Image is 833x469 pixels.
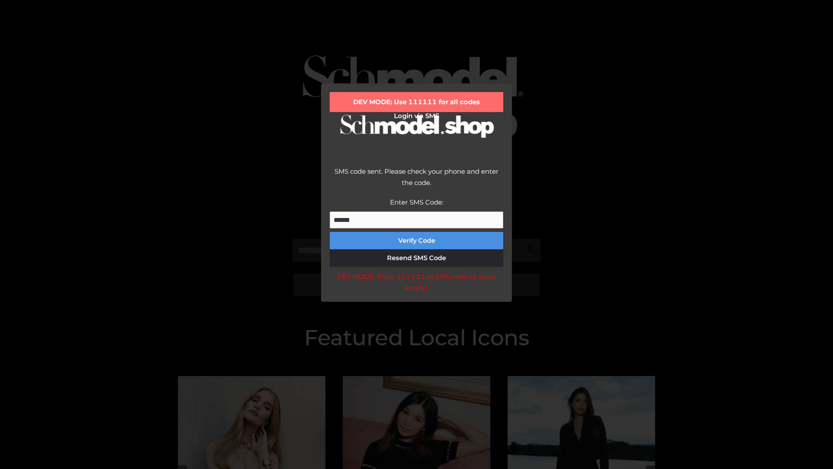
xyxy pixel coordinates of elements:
[330,232,503,249] button: Verify Code
[390,198,443,206] label: Enter SMS Code:
[330,166,503,197] div: SMS code sent. Please check your phone and enter the code.
[330,271,503,293] div: DEV MODE: Enter 111111 as SMS code (or leave empty).
[330,112,503,120] h2: Login via SMS
[330,249,503,267] button: Resend SMS Code
[330,92,503,112] div: DEV MODE: Use 111111 for all codes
